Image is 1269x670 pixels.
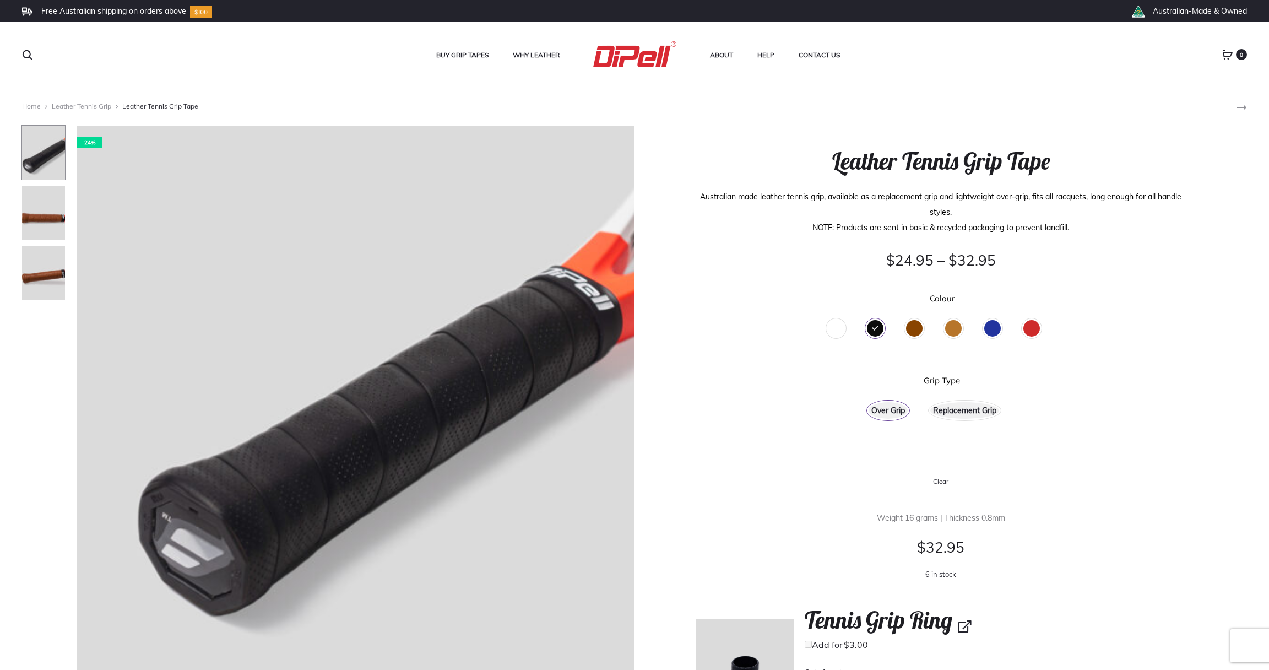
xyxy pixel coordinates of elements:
a: Home [22,102,41,110]
span: 24% [77,137,102,148]
span: $ [917,538,926,556]
h1: Leather Tennis Grip Tape [696,148,1186,175]
img: Dipell-Tennis-Racket-Tan-024-Paul-Osta-80x100.jpg [21,246,66,301]
a: 0 [1222,50,1233,60]
nav: Product navigation [1225,98,1247,115]
p: 6 in stock [696,562,1186,587]
span: – [937,251,945,269]
li: Australian-Made & Owned [1153,6,1247,16]
span: Over Grip [871,403,905,418]
img: Group-10.svg [190,6,212,18]
a: Buy Grip Tapes [436,48,489,62]
bdi: 32.95 [948,251,996,269]
bdi: 3.00 [844,639,868,650]
span: $ [886,251,895,269]
img: th_right_icon2.png [1131,6,1145,18]
span: $ [844,639,849,650]
span: 0 [1236,49,1247,60]
span: Tennis Grip Ring [805,606,952,635]
label: Grip Type [924,376,960,385]
bdi: 32.95 [917,538,964,556]
bdi: 24.95 [886,251,934,269]
p: Australian made leather tennis grip, available as a replacement grip and lightweight over-grip, f... [696,189,1186,235]
img: Dipell-Tennis-Racket-Tan-023-Paul-Osta-80x100.jpg [21,186,66,241]
input: Add for$3.00 [805,641,812,648]
span: $ [948,251,957,269]
nav: Leather Tennis Grip Tape [22,98,1214,115]
a: Contact Us [799,48,840,62]
a: Why Leather [513,48,560,62]
label: Add for [805,639,868,649]
span: Replacement Grip [933,403,996,418]
label: Colour [930,294,955,302]
a: Clear [696,475,1186,488]
p: Weight 16 grams | Thickness 0.8mm [696,510,1186,526]
img: Dipell-Tennis-Racket-Black-031-Paul-Osta-80x100.jpg [21,125,66,180]
a: Help [757,48,774,62]
a: Leather Tennis Grip [52,102,111,110]
img: Frame.svg [22,7,32,16]
li: Free Australian shipping on orders above [41,6,186,16]
a: About [710,48,733,62]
